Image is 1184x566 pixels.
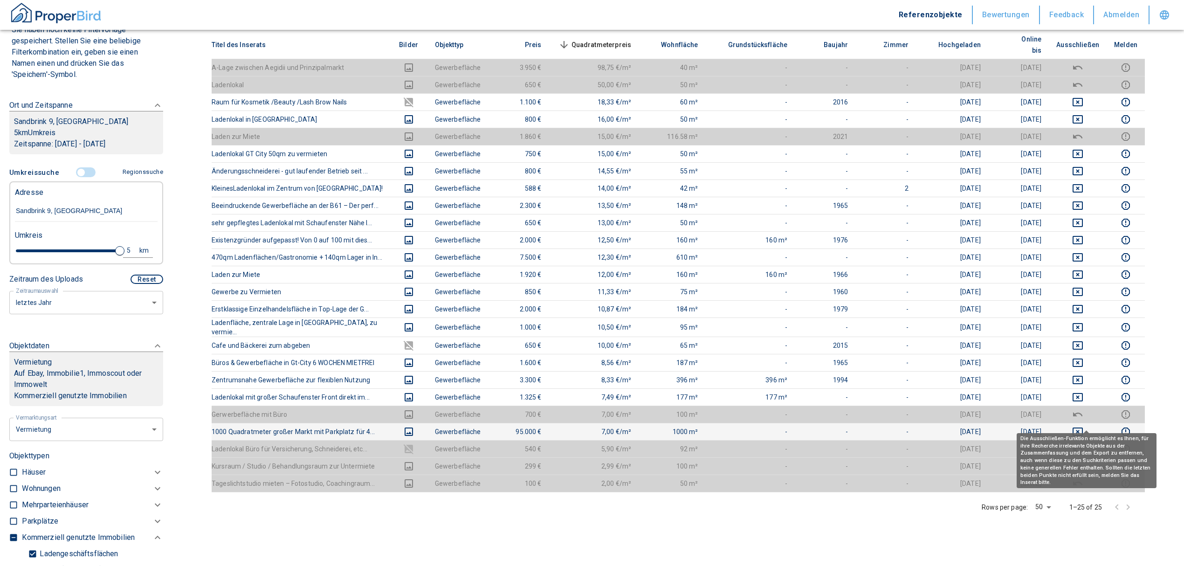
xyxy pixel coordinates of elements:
button: deselect this listing [1056,409,1099,420]
div: Häuser [22,464,163,481]
button: deselect this listing [1056,322,1099,333]
td: [DATE] [988,128,1049,145]
input: Adresse ändern [15,200,158,222]
button: report this listing [1114,286,1137,297]
span: Quadratmeterpreis [557,39,632,50]
td: 116.58 m² [639,128,706,145]
td: - [706,283,795,300]
button: report this listing [1114,304,1137,315]
button: ProperBird Logo and Home Button [9,1,103,28]
button: images [398,461,420,472]
td: - [855,337,916,354]
td: 50 m² [639,214,706,231]
button: deselect this listing [1056,357,1099,368]
button: deselect this listing [1056,79,1099,90]
button: images [398,374,420,386]
th: Ladenlokal GT City 50qm zu vermieten [212,145,390,162]
td: [DATE] [988,76,1049,93]
td: Gewerbefläche [427,231,489,248]
button: images [398,357,420,368]
button: report this listing [1114,426,1137,437]
div: ObjektdatenVermietungAuf Ebay, Immobilie1, Immoscout oder ImmoweltKommerziell genutzte Immobilien [9,331,163,415]
td: 1966 [795,266,855,283]
td: 10,50 €/m² [549,318,639,337]
button: images [398,200,420,211]
button: deselect this listing [1056,217,1099,228]
td: 750 € [489,145,549,162]
button: Bewertungen [973,6,1040,24]
td: - [706,197,795,214]
td: Gewerbefläche [427,248,489,266]
button: report this listing [1114,392,1137,403]
td: - [855,145,916,162]
td: Gewerbefläche [427,266,489,283]
td: 42 m² [639,179,706,197]
td: [DATE] [916,283,988,300]
div: Wohnungen [22,481,163,497]
button: deselect this listing [1056,426,1099,437]
td: 12,50 €/m² [549,231,639,248]
td: 160 m² [639,231,706,248]
p: Vermietung [14,357,52,368]
button: report this listing [1114,166,1137,177]
td: - [795,76,855,93]
td: 50,00 €/m² [549,76,639,93]
button: Feedback [1040,6,1095,24]
td: 75 m² [639,283,706,300]
td: 1.600 € [489,354,549,371]
img: ProperBird Logo and Home Button [9,1,103,25]
td: [DATE] [988,145,1049,162]
span: Hochgeladen [923,39,981,50]
td: - [706,248,795,266]
td: - [855,231,916,248]
th: Bilder [390,31,427,59]
td: [DATE] [988,318,1049,337]
th: Laden zur Miete [212,128,390,145]
th: Ladenfläche, zentrale Lage in [GEOGRAPHIC_DATA], zu vermie... [212,318,390,337]
td: - [855,59,916,76]
button: images [398,131,420,142]
button: images [398,269,420,280]
button: deselect this listing [1056,304,1099,315]
div: 5 [125,245,142,256]
td: [DATE] [988,283,1049,300]
button: report this listing [1114,357,1137,368]
button: images [398,322,420,333]
th: Raum für Kosmetik /Beauty /Lash Brow Nails [212,93,390,110]
td: 588 € [489,179,549,197]
td: [DATE] [988,110,1049,128]
button: images [398,478,420,489]
div: Kommerziell genutzte Immobilien [22,530,163,546]
p: Adresse [15,187,43,198]
td: [DATE] [988,300,1049,318]
button: Abmelden [1094,6,1150,24]
td: [DATE] [916,318,988,337]
td: Gewerbefläche [427,300,489,318]
td: 8,56 €/m² [549,354,639,371]
button: images [398,114,420,125]
td: - [706,337,795,354]
td: - [706,214,795,231]
p: Auf Ebay, Immobilie1, Immoscout oder Immowelt [14,368,158,390]
td: - [706,59,795,76]
button: report this listing [1114,409,1137,420]
td: - [855,248,916,266]
td: 2.300 € [489,197,549,214]
td: 12,30 €/m² [549,248,639,266]
td: 610 m² [639,248,706,266]
td: Gewerbefläche [427,110,489,128]
td: - [795,179,855,197]
p: Häuser [22,467,46,478]
td: 1.860 € [489,128,549,145]
td: 2015 [795,337,855,354]
td: [DATE] [916,76,988,93]
td: [DATE] [916,337,988,354]
th: Beeindruckende Gewerbefläche an der B61 – Der perf... [212,197,390,214]
td: [DATE] [916,197,988,214]
td: - [706,318,795,337]
button: deselect this listing [1056,183,1099,194]
div: km [142,245,151,256]
button: Umkreissuche [9,164,63,181]
td: [DATE] [916,231,988,248]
